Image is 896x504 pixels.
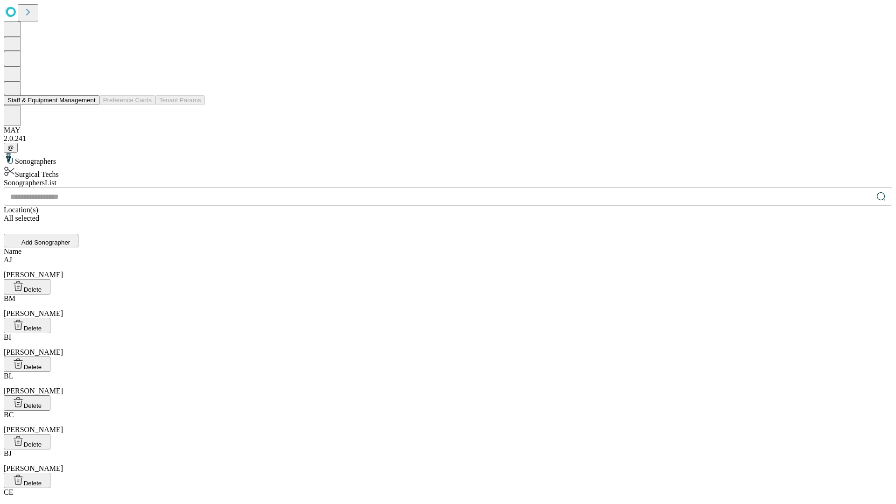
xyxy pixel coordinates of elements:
[4,488,13,496] span: CE
[4,449,12,457] span: BJ
[4,395,50,411] button: Delete
[24,325,42,332] span: Delete
[7,144,14,151] span: @
[4,333,11,341] span: BI
[4,134,892,143] div: 2.0.241
[4,411,14,419] span: BC
[24,402,42,409] span: Delete
[4,143,18,153] button: @
[4,372,13,380] span: BL
[4,357,50,372] button: Delete
[4,247,892,256] div: Name
[4,95,99,105] button: Staff & Equipment Management
[4,206,38,214] span: Location(s)
[4,256,12,264] span: AJ
[4,294,15,302] span: BM
[4,449,892,473] div: [PERSON_NAME]
[24,286,42,293] span: Delete
[4,411,892,434] div: [PERSON_NAME]
[4,434,50,449] button: Delete
[4,279,50,294] button: Delete
[24,364,42,371] span: Delete
[21,239,70,246] span: Add Sonographer
[4,214,892,223] div: All selected
[4,372,892,395] div: [PERSON_NAME]
[4,153,892,166] div: Sonographers
[4,166,892,179] div: Surgical Techs
[4,333,892,357] div: [PERSON_NAME]
[155,95,205,105] button: Tenant Params
[24,441,42,448] span: Delete
[4,126,892,134] div: MAY
[4,179,892,187] div: Sonographers List
[4,256,892,279] div: [PERSON_NAME]
[99,95,155,105] button: Preference Cards
[4,318,50,333] button: Delete
[4,294,892,318] div: [PERSON_NAME]
[4,473,50,488] button: Delete
[4,234,78,247] button: Add Sonographer
[24,480,42,487] span: Delete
